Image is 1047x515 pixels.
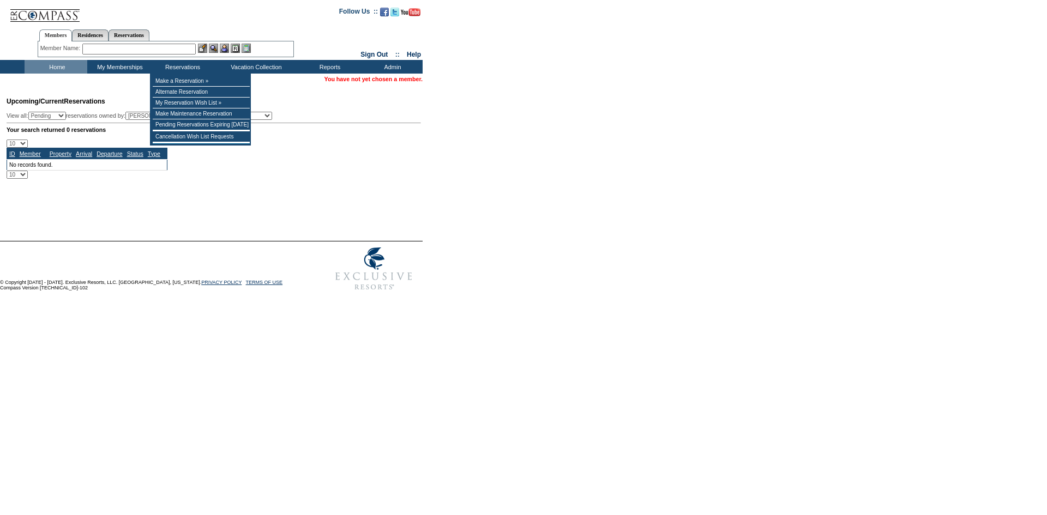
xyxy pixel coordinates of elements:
[76,150,92,157] a: Arrival
[360,51,388,58] a: Sign Out
[213,60,297,74] td: Vacation Collection
[380,11,389,17] a: Become our fan on Facebook
[40,44,82,53] div: Member Name:
[7,98,105,105] span: Reservations
[325,241,423,296] img: Exclusive Resorts
[87,60,150,74] td: My Memberships
[242,44,251,53] img: b_calculator.gif
[97,150,122,157] a: Departure
[360,60,423,74] td: Admin
[231,44,240,53] img: Reservations
[390,11,399,17] a: Follow us on Twitter
[50,150,71,157] a: Property
[339,7,378,20] td: Follow Us ::
[109,29,149,41] a: Reservations
[246,280,283,285] a: TERMS OF USE
[7,126,421,133] div: Your search returned 0 reservations
[9,150,15,157] a: ID
[39,29,73,41] a: Members
[220,44,229,53] img: Impersonate
[209,44,218,53] img: View
[395,51,400,58] span: ::
[297,60,360,74] td: Reports
[401,11,420,17] a: Subscribe to our YouTube Channel
[7,112,277,120] div: View all: reservations owned by:
[153,131,250,142] td: Cancellation Wish List Requests
[407,51,421,58] a: Help
[25,60,87,74] td: Home
[153,108,250,119] td: Make Maintenance Reservation
[153,76,250,87] td: Make a Reservation »
[380,8,389,16] img: Become our fan on Facebook
[150,60,213,74] td: Reservations
[148,150,160,157] a: Type
[153,87,250,98] td: Alternate Reservation
[390,8,399,16] img: Follow us on Twitter
[201,280,242,285] a: PRIVACY POLICY
[324,76,423,82] span: You have not yet chosen a member.
[72,29,109,41] a: Residences
[153,98,250,108] td: My Reservation Wish List »
[7,159,167,170] td: No records found.
[20,150,41,157] a: Member
[127,150,143,157] a: Status
[198,44,207,53] img: b_edit.gif
[7,98,64,105] span: Upcoming/Current
[153,119,250,130] td: Pending Reservations Expiring [DATE]
[401,8,420,16] img: Subscribe to our YouTube Channel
